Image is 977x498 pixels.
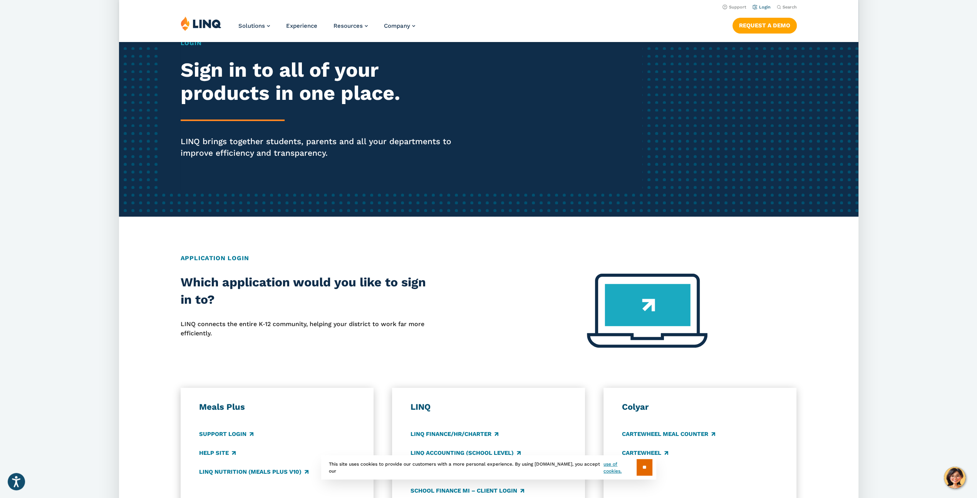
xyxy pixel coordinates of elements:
[732,16,796,33] nav: Button Navigation
[119,2,858,11] nav: Utility Navigation
[199,430,253,438] a: Support Login
[181,16,221,31] img: LINQ | K‑12 Software
[411,430,498,438] a: LINQ Finance/HR/Charter
[181,59,466,105] h2: Sign in to all of your products in one place.
[722,5,746,10] a: Support
[238,16,415,42] nav: Primary Navigation
[411,402,566,412] h3: LINQ
[333,22,368,29] a: Resources
[286,22,317,29] a: Experience
[411,449,521,457] a: LINQ Accounting (school level)
[238,22,265,29] span: Solutions
[732,18,796,33] a: Request a Demo
[199,449,236,457] a: Help Site
[782,5,796,10] span: Search
[333,22,363,29] span: Resources
[181,136,466,159] p: LINQ brings together students, parents and all your departments to improve efficiency and transpa...
[199,402,355,412] h3: Meals Plus
[622,430,715,438] a: CARTEWHEEL Meal Counter
[603,461,636,474] a: use of cookies.
[752,5,770,10] a: Login
[622,449,668,457] a: CARTEWHEEL
[181,320,427,338] p: LINQ connects the entire K‑12 community, helping your district to work far more efficiently.
[776,4,796,10] button: Open Search Bar
[181,39,466,48] h1: Login
[238,22,270,29] a: Solutions
[944,467,965,488] button: Hello, have a question? Let’s chat.
[181,274,427,309] h2: Which application would you like to sign in to?
[321,455,656,479] div: This site uses cookies to provide our customers with a more personal experience. By using [DOMAIN...
[181,254,797,263] h2: Application Login
[384,22,410,29] span: Company
[384,22,415,29] a: Company
[622,402,778,412] h3: Colyar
